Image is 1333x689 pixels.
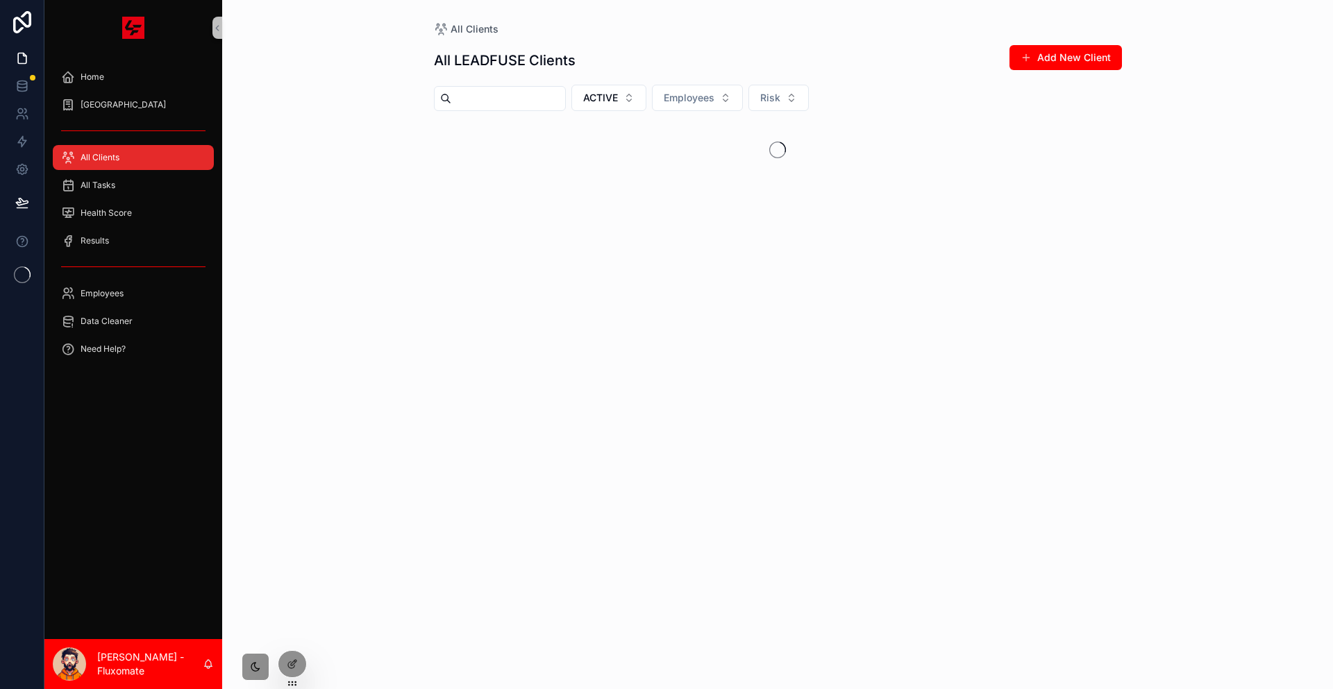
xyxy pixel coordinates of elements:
a: Health Score [53,201,214,226]
span: Employees [81,288,124,299]
a: Home [53,65,214,90]
button: Select Button [748,85,809,111]
span: Results [81,235,109,246]
span: All Clients [81,152,119,163]
span: Data Cleaner [81,316,133,327]
span: Risk [760,91,780,105]
button: Select Button [652,85,743,111]
button: Add New Client [1009,45,1122,70]
a: All Clients [53,145,214,170]
button: Select Button [571,85,646,111]
a: Data Cleaner [53,309,214,334]
span: All Tasks [81,180,115,191]
a: [GEOGRAPHIC_DATA] [53,92,214,117]
a: All Clients [434,22,498,36]
span: All Clients [451,22,498,36]
span: [GEOGRAPHIC_DATA] [81,99,166,110]
img: App logo [122,17,144,39]
span: Home [81,71,104,83]
div: scrollable content [44,56,222,377]
a: Employees [53,281,214,306]
span: Employees [664,91,714,105]
span: Health Score [81,207,132,219]
p: [PERSON_NAME] - Fluxomate [97,650,203,678]
h1: All LEADFUSE Clients [434,51,576,70]
span: ACTIVE [583,91,618,105]
a: All Tasks [53,173,214,198]
a: Results [53,228,214,253]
